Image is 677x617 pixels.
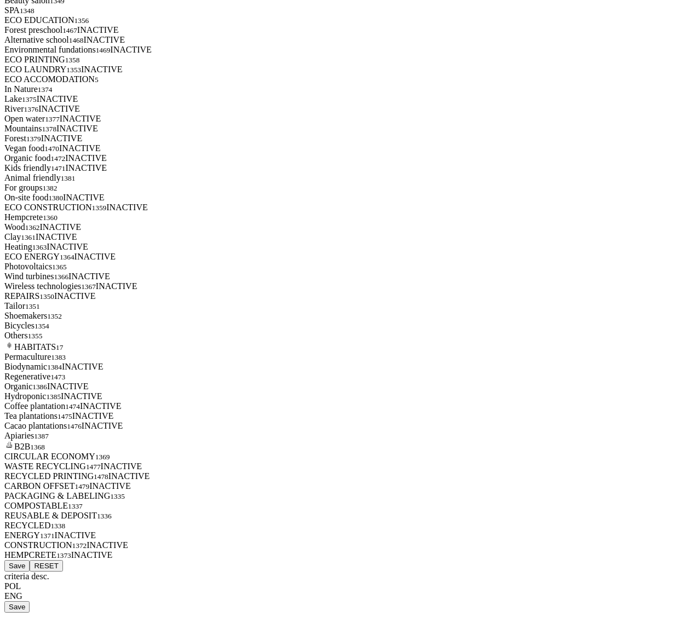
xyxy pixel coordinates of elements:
[92,204,107,212] small: 1359
[32,383,47,391] small: 1386
[25,302,40,310] small: 1351
[60,253,74,261] small: 1364
[32,243,47,251] small: 1363
[67,422,82,430] small: 1476
[55,530,96,540] span: INACTIVE
[4,401,80,411] span: Coffee plantation
[4,272,68,281] span: Wind turbines
[4,471,108,481] span: RECYCLED PRINTING
[74,16,89,25] small: 1356
[97,512,112,520] small: 1336
[80,401,122,411] span: INACTIVE
[4,321,49,330] span: Bicycles
[4,183,57,192] span: For groups
[61,174,76,182] small: 1381
[4,511,112,520] span: REUSABLE & DEPOSIT
[4,411,72,420] span: Tea plantations
[4,15,89,25] span: ECO EDUCATION
[26,135,41,143] small: 1379
[51,164,66,172] small: 1471
[101,462,142,471] span: INACTIVE
[47,363,62,371] small: 1384
[4,572,673,581] div: criteria desc.
[4,372,65,381] span: Regenerative
[50,373,65,381] small: 1473
[4,530,55,540] span: ENERGY
[4,540,87,550] span: CONSTRUCTION
[71,550,113,560] span: INACTIVE
[4,222,39,232] span: Wood
[51,154,66,163] small: 1472
[4,163,66,172] span: Kids friendly
[60,114,101,123] span: INACTIVE
[35,322,49,330] small: 1354
[4,491,125,500] span: PACKAGING & LABELING
[40,532,55,540] small: 1371
[44,145,59,153] small: 1470
[52,263,67,271] small: 1365
[4,25,77,34] span: Forest preschool
[4,35,83,44] span: Alternative school
[4,45,110,54] span: Environmental fundations
[43,184,58,192] small: 1382
[45,115,60,123] small: 1377
[4,581,673,591] div: POL
[86,463,101,471] small: 1477
[20,7,35,15] small: 1348
[4,193,63,202] span: On-site food
[4,521,65,530] span: RECYCLED
[56,551,71,560] small: 1373
[30,443,45,451] small: 1368
[4,591,673,601] div: ENG
[4,232,36,241] span: Clay
[48,194,63,202] small: 1380
[25,223,40,232] small: 1362
[65,402,80,411] small: 1474
[50,522,65,530] small: 1338
[54,273,68,281] small: 1366
[4,143,59,153] span: Vegan food
[4,341,14,350] img: 6103daff39686323ffbc8a36
[38,104,80,113] span: INACTIVE
[4,203,106,212] span: ECO CONSTRUCTION
[36,232,77,241] span: INACTIVE
[30,560,62,572] button: RESET
[34,432,49,440] small: 1387
[4,331,42,340] span: Others
[4,153,65,163] span: Organic food
[4,281,96,291] span: Wireless technologies
[4,84,53,94] span: In Nature
[66,163,107,172] span: INACTIVE
[72,541,87,550] small: 1372
[72,411,114,420] span: INACTIVE
[56,343,63,351] small: 17
[4,94,37,103] span: Lake
[96,46,111,54] small: 1469
[74,482,89,491] small: 1479
[4,262,67,271] span: Photovoltaics
[82,421,123,430] span: INACTIVE
[4,391,61,401] span: Hydroponic
[4,124,56,133] span: Mountains
[37,94,78,103] span: INACTIVE
[4,550,71,560] span: HEMPCRETE
[14,342,63,351] span: HABITATS
[21,233,36,241] small: 1361
[74,252,116,261] span: INACTIVE
[68,502,83,510] small: 1337
[4,601,30,613] button: Save
[4,55,79,64] span: ECO PRINTING
[47,242,88,251] span: INACTIVE
[83,35,125,44] span: INACTIVE
[58,412,72,420] small: 1475
[4,560,30,572] button: Save
[108,471,150,481] span: INACTIVE
[68,272,110,281] span: INACTIVE
[4,212,58,222] span: Hempcrete
[54,291,96,301] span: INACTIVE
[4,104,38,113] span: River
[89,481,131,491] span: INACTIVE
[77,25,119,34] span: INACTIVE
[69,36,84,44] small: 1468
[62,26,77,34] small: 1467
